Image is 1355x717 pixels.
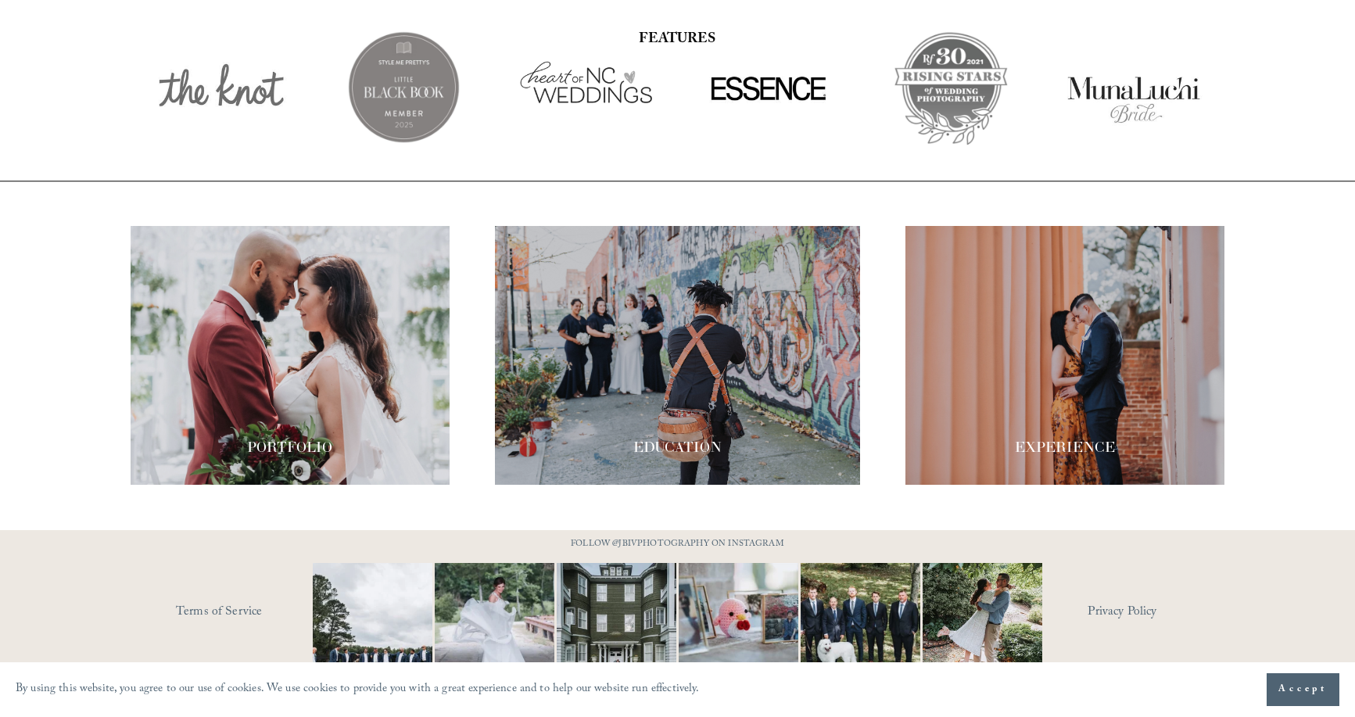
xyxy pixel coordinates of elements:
[16,679,700,701] p: By using this website, you agree to our use of cookies. We use cookies to provide you with a grea...
[541,536,815,554] p: FOLLOW @JBIVPHOTOGRAPHY ON INSTAGRAM
[1267,673,1339,706] button: Accept
[649,563,829,683] img: This has got to be one of the cutest detail shots I've ever taken for a wedding! 📷 @thewoobles #I...
[539,563,694,683] img: Wideshots aren't just &quot;nice to have,&quot; they're a wedding day essential! 🙌 #Wideshotwedne...
[633,438,722,456] span: EDUCATION
[1088,600,1224,625] a: Privacy Policy
[405,563,585,683] img: Not every photo needs to be perfectly still, sometimes the best ones are the ones that feel like ...
[923,543,1042,703] img: It&rsquo;s that time of year where weddings and engagements pick up and I get the joy of capturin...
[1278,682,1328,697] span: Accept
[639,28,715,52] strong: FEATURES
[283,563,463,683] img: Definitely, not your typical #WideShotWednesday moment. It&rsquo;s all about the suits, the smile...
[1015,438,1115,456] span: EXPERIENCE
[247,438,332,456] span: PORTFOLIO
[771,563,951,683] img: Happy #InternationalDogDay to all the pups who have made wedding days, engagement sessions, and p...
[176,600,358,625] a: Terms of Service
